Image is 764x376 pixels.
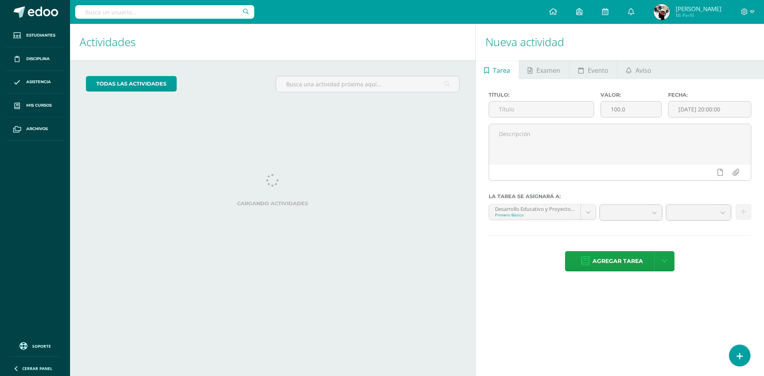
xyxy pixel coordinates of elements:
[600,92,661,98] label: Valor:
[601,101,661,117] input: Puntos máximos
[26,79,51,85] span: Asistencia
[617,60,660,79] a: Aviso
[22,366,53,371] span: Cerrar panel
[569,60,617,79] a: Evento
[489,92,594,98] label: Título:
[26,56,50,62] span: Disciplina
[676,12,721,19] span: Mi Perfil
[80,24,466,60] h1: Actividades
[6,117,64,141] a: Archivos
[588,61,608,80] span: Evento
[668,101,751,117] input: Fecha de entrega
[654,4,670,20] img: 6048ae9c2eba16dcb25a041118cbde53.png
[519,60,569,79] a: Examen
[489,193,751,199] label: La tarea se asignará a:
[489,101,594,117] input: Título
[635,61,651,80] span: Aviso
[592,251,643,271] span: Agregar tarea
[6,71,64,94] a: Asistencia
[32,343,51,349] span: Soporte
[493,61,510,80] span: Tarea
[489,205,596,220] a: Desarrollo Educativo y Proyecto de Vida 'C'Primero Básico
[26,102,52,109] span: Mis cursos
[485,24,754,60] h1: Nueva actividad
[10,340,60,351] a: Soporte
[26,126,48,132] span: Archivos
[495,212,575,218] div: Primero Básico
[668,92,751,98] label: Fecha:
[276,76,459,92] input: Busca una actividad próxima aquí...
[676,5,721,13] span: [PERSON_NAME]
[75,5,254,19] input: Busca un usuario...
[86,76,177,92] a: todas las Actividades
[6,94,64,117] a: Mis cursos
[476,60,519,79] a: Tarea
[6,47,64,71] a: Disciplina
[86,201,460,207] label: Cargando actividades
[536,61,560,80] span: Examen
[6,24,64,47] a: Estudiantes
[495,205,575,212] div: Desarrollo Educativo y Proyecto de Vida 'C'
[26,32,55,39] span: Estudiantes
